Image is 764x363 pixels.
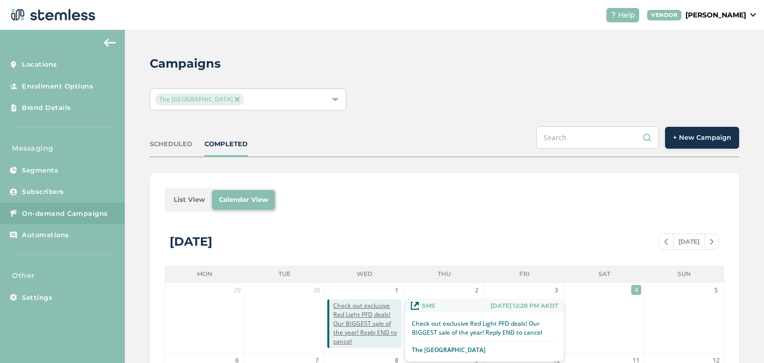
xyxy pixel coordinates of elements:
[22,103,71,113] span: Brand Details
[665,127,739,149] button: + New Campaign
[150,55,221,73] h2: Campaigns
[412,319,557,337] p: Check out exclusive Red Light PFD deals! Our BIGGEST sale of the year! Reply END to cancel
[8,5,95,25] img: logo-dark-0685b13c.svg
[22,166,58,176] span: Segments
[490,301,558,310] span: [DATE] 12:28 PM AKDT
[618,10,635,20] span: Help
[22,209,108,219] span: On-demand Campaigns
[647,10,681,20] div: VENDOR
[472,285,481,295] span: 2
[104,39,116,47] img: icon-arrow-back-accent-c549486e.svg
[245,266,325,282] li: Tue
[422,301,435,310] span: SMS
[312,285,322,295] span: 30
[552,285,562,295] span: 3
[412,346,485,355] p: The [GEOGRAPHIC_DATA]
[170,233,212,251] div: [DATE]
[212,190,275,210] li: Calendar View
[664,239,668,245] img: icon-chevron-left-b8c47ebb.svg
[232,285,242,295] span: 29
[155,93,244,105] span: The [GEOGRAPHIC_DATA]
[685,10,746,20] p: [PERSON_NAME]
[404,266,484,282] li: Thu
[333,301,402,346] span: Check out exclusive Red Light PFD deals! Our BIGGEST sale of the year! Reply END to cancel
[324,266,404,282] li: Wed
[22,293,52,303] span: Settings
[165,266,245,282] li: Mon
[22,187,64,197] span: Subscribers
[167,190,212,210] li: List View
[204,139,248,149] div: COMPLETED
[150,139,192,149] div: SCHEDULED
[710,239,714,245] img: icon-chevron-right-bae969c5.svg
[610,12,616,18] img: icon-help-white-03924b79.svg
[22,60,57,70] span: Locations
[392,285,402,295] span: 1
[22,230,69,240] span: Automations
[750,13,756,17] img: icon_down-arrow-small-66adaf34.svg
[22,82,93,91] span: Enrollment Options
[711,285,721,295] span: 5
[631,285,641,295] span: 4
[673,234,705,249] span: [DATE]
[714,315,764,363] iframe: Chat Widget
[673,133,731,143] span: + New Campaign
[235,97,240,102] img: icon-close-accent-8a337256.svg
[484,266,565,282] li: Fri
[565,266,645,282] li: Sat
[644,266,724,282] li: Sun
[536,126,659,149] input: Search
